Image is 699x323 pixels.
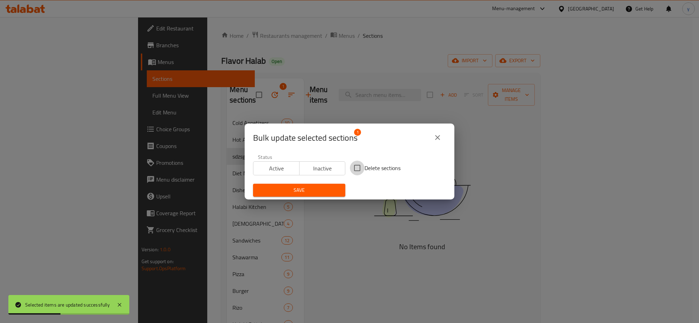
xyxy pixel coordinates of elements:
span: Delete sections [365,164,401,172]
span: Inactive [302,163,343,174]
span: Selected section count [253,132,358,143]
button: Inactive [299,161,346,175]
button: close [429,129,446,146]
span: 1 [354,129,361,136]
span: Active [256,163,297,174]
button: Active [253,161,300,175]
div: Selected items are updated successfully [25,301,110,309]
button: Save [253,184,345,197]
span: Save [259,186,340,195]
